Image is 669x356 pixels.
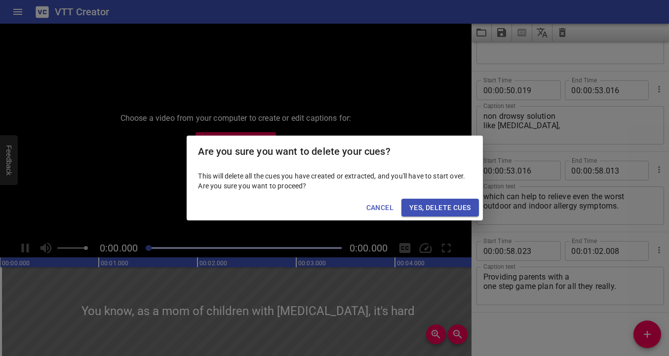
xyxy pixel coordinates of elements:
span: Cancel [366,202,394,214]
div: This will delete all the cues you have created or extracted, and you'll have to start over. Are y... [187,167,483,195]
button: Cancel [362,199,397,217]
button: Yes, Delete Cues [401,199,478,217]
span: Yes, Delete Cues [409,202,471,214]
h2: Are you sure you want to delete your cues? [198,143,471,159]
